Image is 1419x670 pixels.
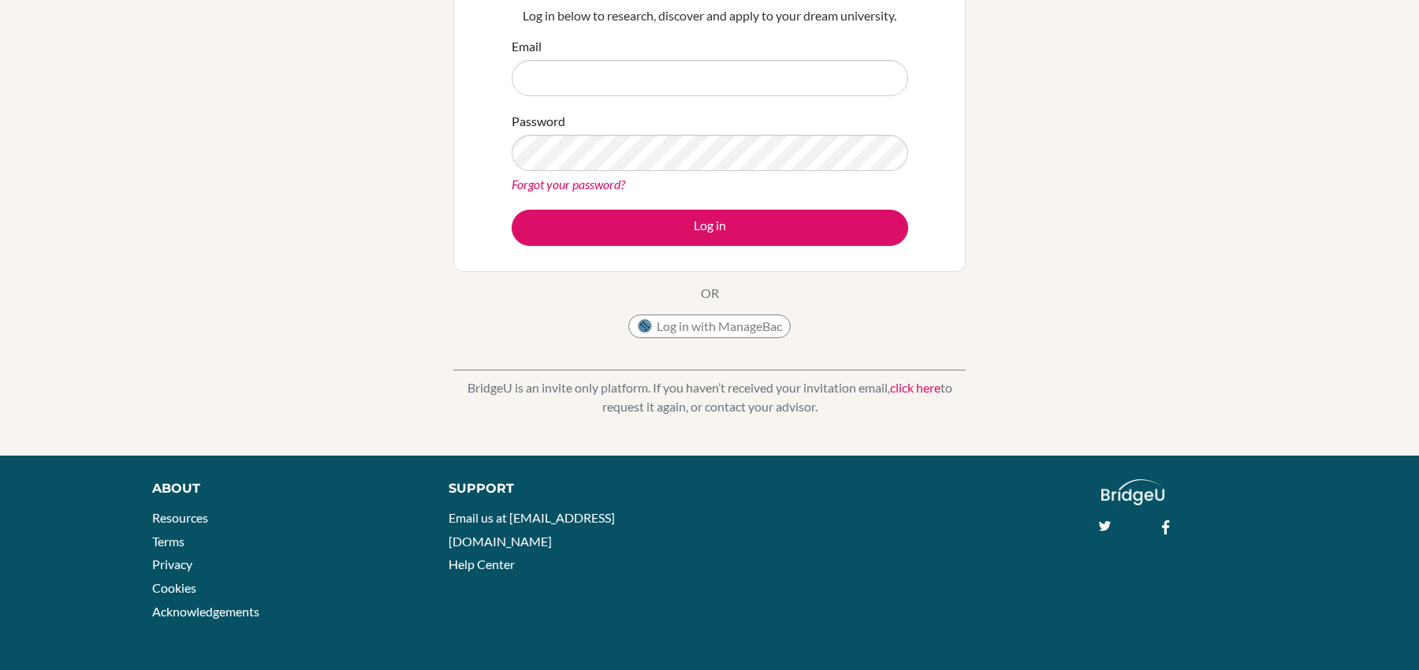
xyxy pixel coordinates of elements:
[701,284,719,303] p: OR
[512,37,542,56] label: Email
[512,177,625,192] a: Forgot your password?
[449,479,692,498] div: Support
[152,556,192,571] a: Privacy
[628,315,791,338] button: Log in with ManageBac
[152,534,184,549] a: Terms
[512,210,908,246] button: Log in
[449,510,615,549] a: Email us at [EMAIL_ADDRESS][DOMAIN_NAME]
[512,6,908,25] p: Log in below to research, discover and apply to your dream university.
[152,604,259,619] a: Acknowledgements
[512,112,565,131] label: Password
[152,510,208,525] a: Resources
[152,479,413,498] div: About
[453,378,966,416] p: BridgeU is an invite only platform. If you haven’t received your invitation email, to request it ...
[1101,479,1165,505] img: logo_white@2x-f4f0deed5e89b7ecb1c2cc34c3e3d731f90f0f143d5ea2071677605dd97b5244.png
[449,556,515,571] a: Help Center
[152,580,196,595] a: Cookies
[890,380,940,395] a: click here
